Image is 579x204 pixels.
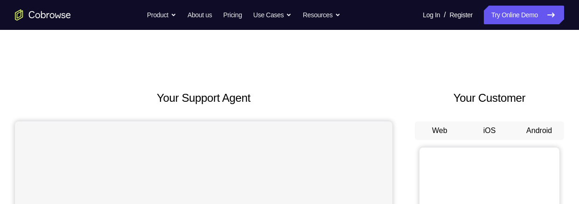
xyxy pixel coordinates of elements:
button: Resources [303,6,341,24]
a: Try Online Demo [484,6,564,24]
span: / [444,9,446,21]
h2: Your Support Agent [15,90,392,106]
a: Pricing [223,6,242,24]
button: Web [415,121,465,140]
button: Use Cases [253,6,292,24]
h2: Your Customer [415,90,564,106]
a: Register [450,6,473,24]
button: Product [147,6,176,24]
a: Go to the home page [15,9,71,21]
button: Android [514,121,564,140]
button: iOS [465,121,515,140]
a: About us [188,6,212,24]
a: Log In [423,6,440,24]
